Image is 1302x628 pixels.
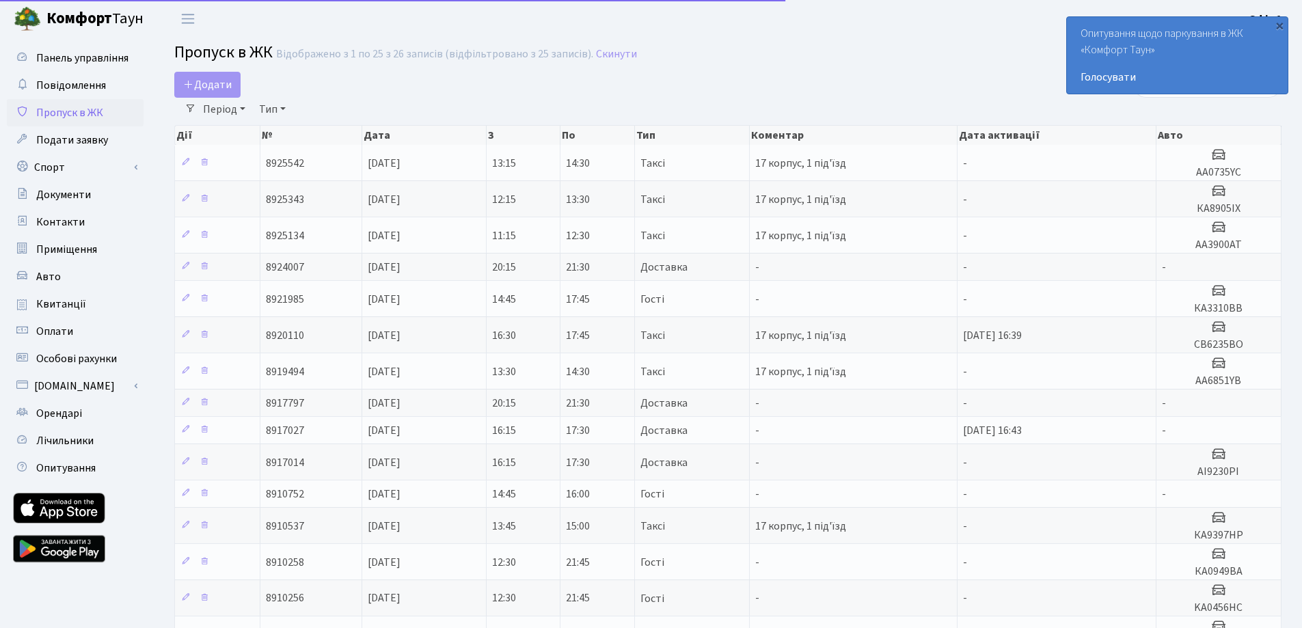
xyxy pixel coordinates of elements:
h5: АІ9230РІ [1162,465,1275,478]
span: 16:15 [492,455,516,470]
span: Подати заявку [36,133,108,148]
span: - [755,423,759,438]
h5: KA0456HC [1162,601,1275,614]
b: Комфорт [46,8,112,29]
span: [DATE] [368,423,401,438]
th: № [260,126,362,145]
span: 14:45 [492,487,516,502]
span: 13:45 [492,519,516,534]
span: - [1162,396,1166,411]
span: 17 корпус, 1 під'їзд [755,228,846,243]
a: Голосувати [1081,69,1274,85]
span: Таксі [640,158,665,169]
a: Опитування [7,454,144,482]
span: 8920110 [266,328,304,343]
span: Гості [640,593,664,604]
span: 14:45 [492,292,516,307]
span: Авто [36,269,61,284]
span: [DATE] [368,555,401,570]
span: - [963,260,967,275]
span: [DATE] [368,364,401,379]
span: [DATE] [368,519,401,534]
h5: СВ6235ВО [1162,338,1275,351]
a: Лічильники [7,427,144,454]
span: 13:30 [566,192,590,207]
span: 13:30 [492,364,516,379]
span: 11:15 [492,228,516,243]
span: 8910752 [266,487,304,502]
a: Повідомлення [7,72,144,99]
h5: АА3900АТ [1162,238,1275,251]
h5: АА0735YC [1162,166,1275,179]
span: Таксі [640,230,665,241]
a: Документи [7,181,144,208]
span: 17:45 [566,292,590,307]
span: - [963,364,967,379]
h5: КА9397НР [1162,529,1275,542]
span: - [755,396,759,411]
span: Особові рахунки [36,351,117,366]
span: - [755,555,759,570]
span: - [963,228,967,243]
span: 17:30 [566,423,590,438]
span: [DATE] [368,591,401,606]
span: 17 корпус, 1 під'їзд [755,156,846,171]
span: Гості [640,557,664,568]
span: Контакти [36,215,85,230]
a: Подати заявку [7,126,144,154]
span: - [755,455,759,470]
a: Оплати [7,318,144,345]
span: 8910258 [266,555,304,570]
th: Дата активації [958,126,1156,145]
span: - [963,192,967,207]
span: 8925542 [266,156,304,171]
b: Офіс 1. [1249,12,1286,27]
span: - [755,487,759,502]
a: Контакти [7,208,144,236]
a: Пропуск в ЖК [7,99,144,126]
span: [DATE] [368,396,401,411]
a: Спорт [7,154,144,181]
span: 8910256 [266,591,304,606]
span: 13:15 [492,156,516,171]
button: Переключити навігацію [171,8,205,30]
span: 12:30 [492,555,516,570]
span: 16:00 [566,487,590,502]
span: 8917797 [266,396,304,411]
span: Таун [46,8,144,31]
div: Опитування щодо паркування в ЖК «Комфорт Таун» [1067,17,1288,94]
th: Дії [175,126,260,145]
span: 20:15 [492,260,516,275]
span: - [755,591,759,606]
span: Повідомлення [36,78,106,93]
span: 8925134 [266,228,304,243]
span: Таксі [640,330,665,341]
span: 17 корпус, 1 під'їзд [755,364,846,379]
span: 17 корпус, 1 під'їзд [755,519,846,534]
a: Орендарі [7,400,144,427]
span: Додати [183,77,232,92]
span: - [963,519,967,534]
span: [DATE] 16:43 [963,423,1022,438]
span: Таксі [640,521,665,532]
span: [DATE] [368,328,401,343]
span: - [963,156,967,171]
span: [DATE] [368,260,401,275]
span: - [963,455,967,470]
h5: КА8905ІХ [1162,202,1275,215]
span: 15:00 [566,519,590,534]
span: 8919494 [266,364,304,379]
div: × [1273,18,1286,32]
span: 8925343 [266,192,304,207]
span: 16:30 [492,328,516,343]
span: - [963,396,967,411]
span: 21:45 [566,591,590,606]
span: 17 корпус, 1 під'їзд [755,328,846,343]
a: Особові рахунки [7,345,144,372]
span: 8924007 [266,260,304,275]
a: Період [198,98,251,121]
span: 8917027 [266,423,304,438]
span: Таксі [640,194,665,205]
span: [DATE] [368,455,401,470]
span: Оплати [36,324,73,339]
